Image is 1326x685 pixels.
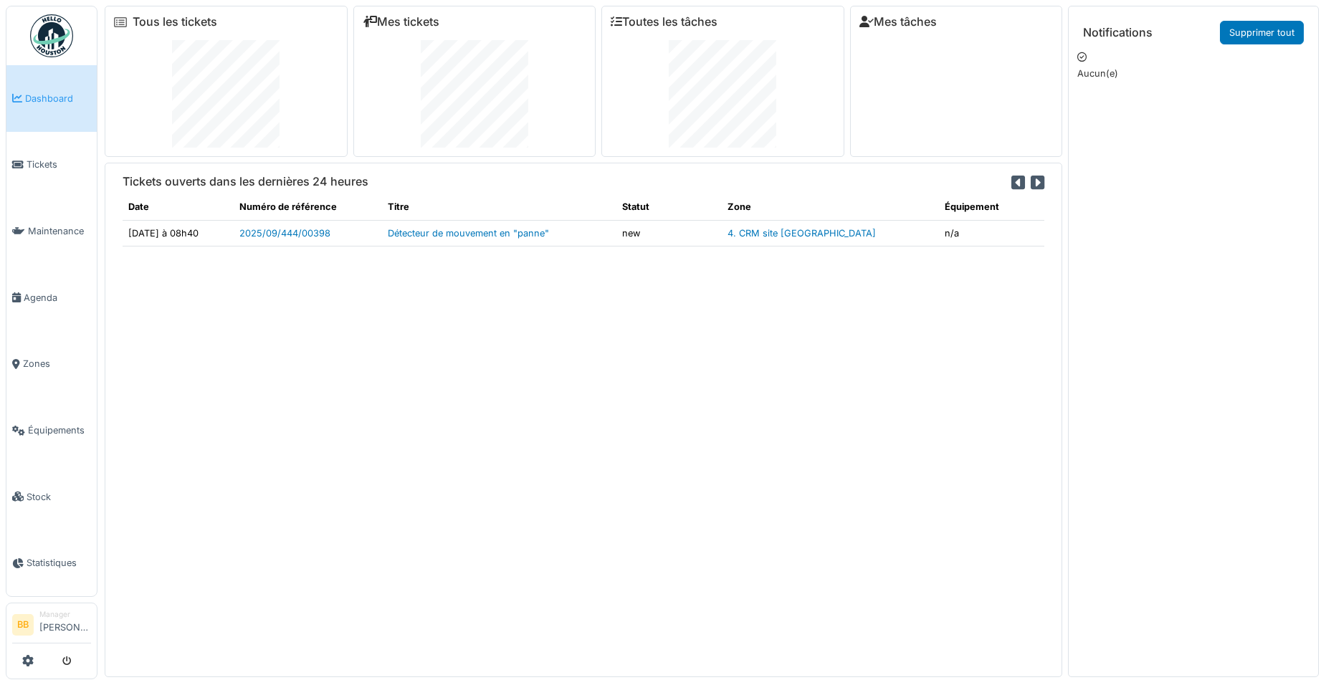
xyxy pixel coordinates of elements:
[1220,21,1304,44] a: Supprimer tout
[939,220,1044,246] td: n/a
[382,194,617,220] th: Titre
[363,15,439,29] a: Mes tickets
[939,194,1044,220] th: Équipement
[25,92,91,105] span: Dashboard
[6,331,97,398] a: Zones
[611,15,717,29] a: Toutes les tâches
[27,490,91,504] span: Stock
[123,175,368,188] h6: Tickets ouverts dans les dernières 24 heures
[1083,26,1153,39] h6: Notifications
[728,228,876,239] a: 4. CRM site [GEOGRAPHIC_DATA]
[239,228,330,239] a: 2025/09/444/00398
[27,158,91,171] span: Tickets
[6,464,97,530] a: Stock
[234,194,382,220] th: Numéro de référence
[39,609,91,640] li: [PERSON_NAME]
[133,15,217,29] a: Tous les tickets
[12,609,91,643] a: BB Manager[PERSON_NAME]
[28,224,91,238] span: Maintenance
[6,530,97,597] a: Statistiques
[6,198,97,264] a: Maintenance
[123,194,234,220] th: Date
[39,609,91,620] div: Manager
[28,423,91,437] span: Équipements
[23,357,91,370] span: Zones
[6,132,97,198] a: Tickets
[6,397,97,464] a: Équipements
[859,15,937,29] a: Mes tâches
[123,220,234,246] td: [DATE] à 08h40
[722,194,939,220] th: Zone
[388,228,549,239] a: Détecteur de mouvement en "panne"
[30,14,73,57] img: Badge_color-CXgf-gQk.svg
[6,264,97,331] a: Agenda
[24,291,91,305] span: Agenda
[616,194,722,220] th: Statut
[12,614,34,636] li: BB
[6,65,97,132] a: Dashboard
[27,556,91,570] span: Statistiques
[1077,67,1310,80] p: Aucun(e)
[616,220,722,246] td: new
